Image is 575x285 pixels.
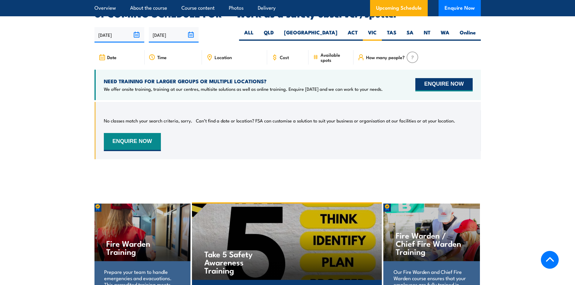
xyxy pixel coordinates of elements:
[157,55,167,60] span: Time
[279,29,343,41] label: [GEOGRAPHIC_DATA]
[259,29,279,41] label: QLD
[415,78,472,91] button: ENQUIRE NOW
[280,55,289,60] span: Cost
[343,29,363,41] label: ACT
[196,118,455,124] p: Can’t find a date or location? FSA can customise a solution to suit your business or organisation...
[94,9,481,17] h2: UPCOMING SCHEDULE FOR - "Work as a safety observer/spotter"
[366,55,405,60] span: How many people?
[149,27,199,43] input: To date
[104,86,383,92] p: We offer onsite training, training at our centres, multisite solutions as well as online training...
[204,250,275,274] h4: Take 5 Safety Awareness Training
[104,118,192,124] p: No classes match your search criteria, sorry.
[321,52,349,62] span: Available spots
[104,133,161,151] button: ENQUIRE NOW
[401,29,419,41] label: SA
[107,55,117,60] span: Date
[215,55,232,60] span: Location
[419,29,436,41] label: NT
[396,231,467,255] h4: Fire Warden / Chief Fire Warden Training
[106,239,178,255] h4: Fire Warden Training
[94,27,144,43] input: From date
[104,78,383,84] h4: NEED TRAINING FOR LARGER GROUPS OR MULTIPLE LOCATIONS?
[455,29,481,41] label: Online
[382,29,401,41] label: TAS
[436,29,455,41] label: WA
[239,29,259,41] label: ALL
[363,29,382,41] label: VIC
